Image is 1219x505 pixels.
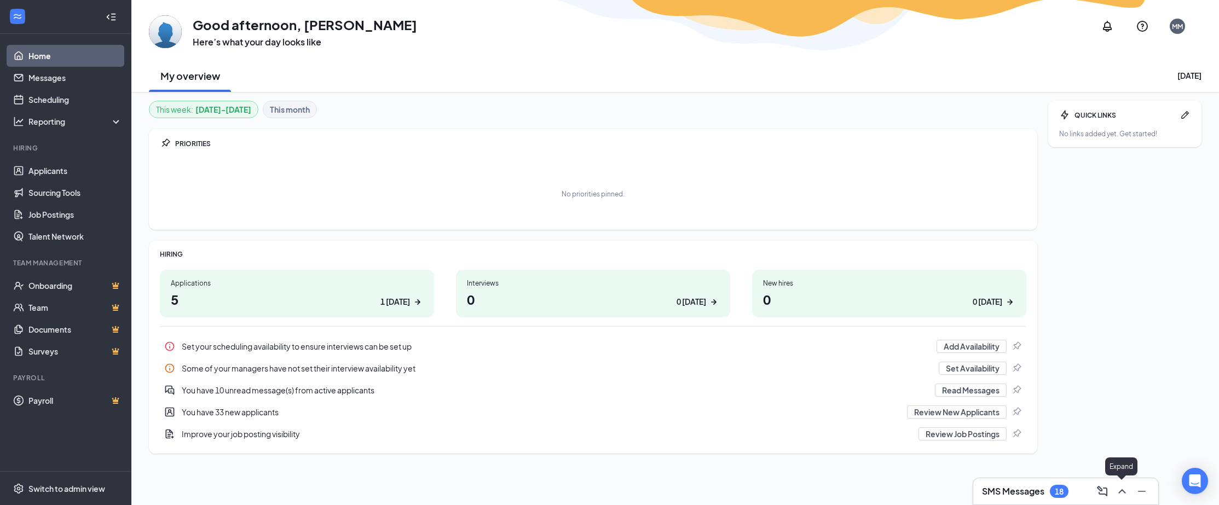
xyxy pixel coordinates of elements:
[182,341,930,352] div: Set your scheduling availability to ensure interviews can be set up
[677,296,706,307] div: 0 [DATE]
[160,335,1026,357] div: Set your scheduling availability to ensure interviews can be set up
[28,318,122,340] a: DocumentsCrown
[1055,487,1064,496] div: 18
[160,423,1026,445] a: DocumentAddImprove your job posting visibilityReview Job PostingsPin
[13,483,24,494] svg: Settings
[270,103,310,115] b: This month
[160,423,1026,445] div: Improve your job posting visibility
[1096,485,1109,498] svg: ComposeMessage
[1011,341,1022,352] svg: Pin
[763,278,1015,288] div: New hires
[195,103,251,115] b: [DATE] - [DATE]
[1011,428,1022,439] svg: Pin
[1011,385,1022,396] svg: Pin
[939,362,1007,375] button: Set Availability
[1011,407,1022,417] svg: Pin
[182,407,900,417] div: You have 33 new applicants
[28,182,122,204] a: Sourcing Tools
[13,373,120,382] div: Payroll
[164,385,175,396] svg: DoubleChatActive
[13,258,120,268] div: Team Management
[160,335,1026,357] a: InfoSet your scheduling availability to ensure interviews can be set upAdd AvailabilityPin
[12,11,23,22] svg: WorkstreamLogo
[907,405,1007,419] button: Review New Applicants
[28,45,122,67] a: Home
[467,290,719,309] h1: 0
[1172,22,1183,31] div: MM
[380,296,410,307] div: 1 [DATE]
[28,225,122,247] a: Talent Network
[1059,129,1191,138] div: No links added yet. Get started!
[1116,485,1129,498] svg: ChevronUp
[467,278,719,288] div: Interviews
[160,69,220,83] h2: My overview
[1011,363,1022,374] svg: Pin
[937,340,1007,353] button: Add Availability
[935,384,1007,397] button: Read Messages
[182,363,932,374] div: Some of your managers have not set their interview availability yet
[763,290,1015,309] h1: 0
[1074,111,1175,120] div: QUICK LINKS
[175,139,1026,148] div: PRIORITIES
[160,379,1026,401] a: DoubleChatActiveYou have 10 unread message(s) from active applicantsRead MessagesPin
[160,270,434,317] a: Applications51 [DATE]ArrowRight
[182,428,912,439] div: Improve your job posting visibility
[171,290,423,309] h1: 5
[28,340,122,362] a: SurveysCrown
[1004,297,1015,307] svg: ArrowRight
[1132,483,1149,500] button: Minimize
[13,116,24,127] svg: Analysis
[1135,485,1148,498] svg: Minimize
[918,427,1007,440] button: Review Job Postings
[1136,20,1149,33] svg: QuestionInfo
[28,390,122,411] a: PayrollCrown
[182,385,928,396] div: You have 10 unread message(s) from active applicants
[149,15,182,48] img: Mary Myers
[752,270,1026,317] a: New hires00 [DATE]ArrowRight
[1177,70,1201,81] div: [DATE]
[106,11,117,22] svg: Collapse
[193,36,417,48] h3: Here’s what your day looks like
[982,485,1044,497] h3: SMS Messages
[28,160,122,182] a: Applicants
[160,357,1026,379] div: Some of your managers have not set their interview availability yet
[1180,109,1191,120] svg: Pen
[412,297,423,307] svg: ArrowRight
[28,297,122,318] a: TeamCrown
[28,204,122,225] a: Job Postings
[156,103,251,115] div: This week :
[160,357,1026,379] a: InfoSome of your managers have not set their interview availability yetSet AvailabilityPin
[1093,483,1110,500] button: ComposeMessage
[160,379,1026,401] div: You have 10 unread message(s) from active applicants
[28,116,123,127] div: Reporting
[164,428,175,439] svg: DocumentAdd
[28,483,105,494] div: Switch to admin view
[164,341,175,352] svg: Info
[1101,20,1114,33] svg: Notifications
[160,138,171,149] svg: Pin
[1182,468,1208,494] div: Open Intercom Messenger
[171,278,423,288] div: Applications
[13,143,120,153] div: Hiring
[1105,457,1137,475] div: Expand
[28,67,122,89] a: Messages
[708,297,719,307] svg: ArrowRight
[164,407,175,417] svg: UserEntity
[164,363,175,374] svg: Info
[1112,483,1130,500] button: ChevronUp
[562,189,625,199] div: No priorities pinned.
[160,401,1026,423] a: UserEntityYou have 33 new applicantsReview New ApplicantsPin
[160,249,1026,259] div: HIRING
[1059,109,1070,120] svg: Bolt
[160,401,1026,423] div: You have 33 new applicants
[973,296,1002,307] div: 0 [DATE]
[193,15,417,34] h1: Good afternoon, [PERSON_NAME]
[28,275,122,297] a: OnboardingCrown
[28,89,122,111] a: Scheduling
[456,270,730,317] a: Interviews00 [DATE]ArrowRight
